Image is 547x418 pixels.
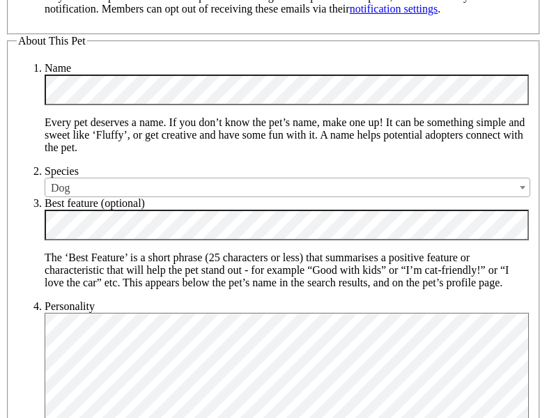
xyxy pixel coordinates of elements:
p: The ‘Best Feature’ is a short phrase (25 characters or less) that summarises a positive feature o... [45,251,530,289]
label: Best feature (optional) [45,197,145,209]
label: Personality [45,300,95,312]
p: Every pet deserves a name. If you don’t know the pet’s name, make one up! It can be something sim... [45,116,530,154]
span: About This Pet [18,35,86,47]
label: Species [45,165,79,177]
span: Dog [45,178,530,198]
a: notification settings [350,3,438,15]
label: Name [45,62,71,74]
span: Dog [45,178,530,197]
